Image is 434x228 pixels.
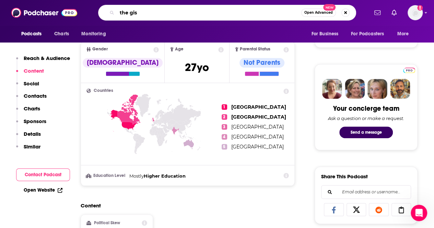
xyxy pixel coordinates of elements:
span: More [397,29,409,39]
button: Contacts [16,93,47,105]
button: open menu [306,27,347,40]
span: Logged in as sherreraaclu [408,5,423,20]
img: Jules Profile [367,79,387,99]
button: Similar [16,143,40,156]
button: Open AdvancedNew [301,9,336,17]
button: open menu [392,27,418,40]
button: Reach & Audience [16,55,70,68]
span: Open Advanced [304,11,333,14]
span: 27 yo [185,61,209,74]
span: 4 [222,134,227,140]
div: Ask a question or make a request. [328,116,404,121]
span: Charts [54,29,69,39]
span: Gender [92,47,108,51]
span: Podcasts [21,29,42,39]
img: Barbara Profile [345,79,365,99]
button: Charts [16,105,40,118]
p: Similar [24,143,40,150]
iframe: Intercom live chat [411,205,427,221]
button: Send a message [339,127,393,138]
img: Podchaser Pro [403,68,415,73]
div: Search followers [321,185,411,199]
a: Show notifications dropdown [389,7,399,19]
p: Social [24,80,39,87]
a: Share on Reddit [369,203,389,216]
button: open menu [347,27,394,40]
span: Countries [94,88,113,93]
span: 3 [222,124,227,130]
svg: Add a profile image [417,5,423,11]
span: 5 [222,144,227,149]
h2: Content [81,202,289,209]
span: Higher Education [144,173,186,179]
a: Open Website [24,187,62,193]
div: [DEMOGRAPHIC_DATA] [83,58,163,68]
a: Share on X/Twitter [347,203,366,216]
img: User Profile [408,5,423,20]
h3: Education Level [86,173,127,178]
input: Email address or username... [327,185,405,199]
div: Search podcasts, credits, & more... [98,5,356,21]
a: Copy Link [391,203,411,216]
span: [GEOGRAPHIC_DATA] [231,144,284,150]
span: New [323,4,336,11]
a: Share on Facebook [324,203,344,216]
span: Parental Status [240,47,270,51]
button: Show profile menu [408,5,423,20]
button: open menu [16,27,50,40]
div: Your concierge team [333,104,399,113]
button: Details [16,131,41,143]
span: 1 [222,104,227,110]
span: [GEOGRAPHIC_DATA] [231,114,286,120]
span: Mostly [129,173,144,179]
span: [GEOGRAPHIC_DATA] [231,104,286,110]
p: Reach & Audience [24,55,70,61]
img: Jon Profile [390,79,410,99]
img: Podchaser - Follow, Share and Rate Podcasts [11,6,77,19]
input: Search podcasts, credits, & more... [117,7,301,18]
img: Sydney Profile [322,79,342,99]
p: Sponsors [24,118,46,124]
button: Content [16,68,44,80]
a: Pro website [403,67,415,73]
h3: Share This Podcast [321,173,368,180]
span: Age [175,47,184,51]
a: Charts [50,27,73,40]
p: Details [24,131,41,137]
button: Sponsors [16,118,46,131]
span: [GEOGRAPHIC_DATA] [231,134,284,140]
button: open menu [77,27,115,40]
p: Content [24,68,44,74]
div: Not Parents [239,58,284,68]
a: Show notifications dropdown [372,7,383,19]
span: 2 [222,114,227,120]
h2: Political Skew [94,220,120,225]
p: Contacts [24,93,47,99]
span: For Podcasters [351,29,384,39]
button: Social [16,80,39,93]
button: Contact Podcast [16,168,70,181]
span: For Business [311,29,338,39]
p: Charts [24,105,40,112]
span: [GEOGRAPHIC_DATA] [231,124,284,130]
span: Monitoring [81,29,106,39]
